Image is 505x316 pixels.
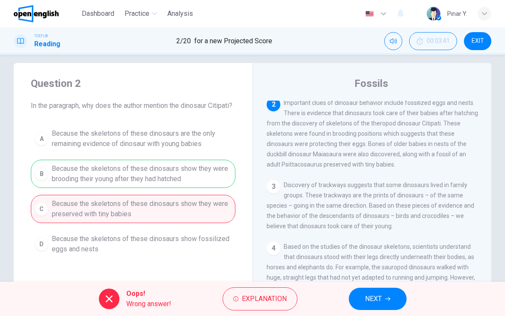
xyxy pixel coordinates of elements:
[194,36,272,46] span: for a new Projected Score
[34,33,48,39] span: TOEFL®
[427,7,440,21] img: Profile picture
[364,11,375,17] img: en
[384,32,402,50] div: Mute
[78,6,118,21] button: Dashboard
[447,9,467,19] div: Pınar Y.
[121,6,160,21] button: Practice
[409,32,457,50] button: 00:03:41
[167,9,193,19] span: Analysis
[472,38,484,45] span: EXIT
[164,6,196,21] button: Analysis
[267,182,474,230] span: Discovery of trackways suggests that some dinosaurs lived in family groups. These trackways are t...
[82,9,114,19] span: Dashboard
[267,180,280,194] div: 3
[409,32,457,50] div: Hide
[126,299,171,309] span: Wrong answer!
[349,288,407,310] button: NEXT
[242,293,287,305] span: Explanation
[176,36,191,46] span: 2 / 20
[464,32,491,50] button: EXIT
[427,38,450,45] span: 00:03:41
[267,241,280,255] div: 4
[354,77,388,90] h4: Fossils
[267,99,478,168] span: Important clues of dinosaur behavior include fossilized eggs and nests. There is evidence that di...
[31,101,235,111] span: In the paragraph, why does the author mention the dinosaur Citipati?
[126,289,171,299] span: Oops!
[125,9,149,19] span: Practice
[14,5,78,22] a: OpenEnglish logo
[34,39,60,49] h1: Reading
[365,293,382,305] span: NEXT
[14,5,59,22] img: OpenEnglish logo
[31,77,235,90] h4: Question 2
[223,287,297,310] button: Explanation
[267,98,280,111] div: 2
